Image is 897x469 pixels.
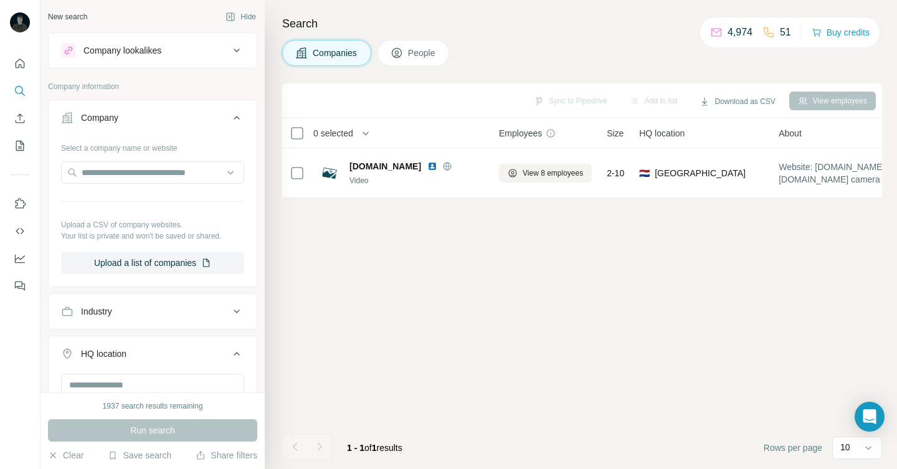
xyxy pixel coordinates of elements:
span: 2-10 [607,167,624,179]
p: 51 [780,25,791,40]
div: Video [349,175,484,186]
span: People [408,47,437,59]
img: LinkedIn logo [427,161,437,171]
span: of [364,443,372,453]
div: HQ location [81,348,126,360]
div: Company lookalikes [83,44,161,57]
button: Use Surfe on LinkedIn [10,192,30,215]
span: Employees [499,127,542,140]
button: HQ location [49,339,257,374]
div: Select a company name or website [61,138,244,154]
button: Upload a list of companies [61,252,244,274]
span: results [347,443,402,453]
button: Buy credits [812,24,870,41]
button: Hide [217,7,265,26]
span: [GEOGRAPHIC_DATA] [655,167,746,179]
button: View 8 employees [499,164,592,182]
span: About [779,127,802,140]
p: Your list is private and won't be saved or shared. [61,230,244,242]
button: Download as CSV [691,92,784,111]
span: Size [607,127,624,140]
button: Share filters [196,449,257,462]
span: Rows per page [764,442,822,454]
span: 1 [372,443,377,453]
div: Open Intercom Messenger [855,402,885,432]
button: Company [49,103,257,138]
img: Logo of usf.sport [320,163,339,183]
button: Quick start [10,52,30,75]
button: Use Surfe API [10,220,30,242]
span: View 8 employees [523,168,583,179]
span: Companies [313,47,358,59]
img: Avatar [10,12,30,32]
button: Enrich CSV [10,107,30,130]
div: Company [81,111,118,124]
p: Company information [48,81,257,92]
button: Industry [49,296,257,326]
div: Industry [81,305,112,318]
span: 🇳🇱 [639,167,650,179]
span: 0 selected [313,127,353,140]
button: Search [10,80,30,102]
button: My lists [10,135,30,157]
button: Feedback [10,275,30,297]
p: 10 [840,441,850,453]
span: [DOMAIN_NAME] [349,160,421,173]
div: New search [48,11,87,22]
button: Clear [48,449,83,462]
button: Save search [108,449,171,462]
p: 4,974 [728,25,752,40]
h4: Search [282,15,882,32]
div: 1937 search results remaining [103,400,203,412]
span: 1 - 1 [347,443,364,453]
span: HQ location [639,127,685,140]
button: Dashboard [10,247,30,270]
p: Upload a CSV of company websites. [61,219,244,230]
button: Company lookalikes [49,36,257,65]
